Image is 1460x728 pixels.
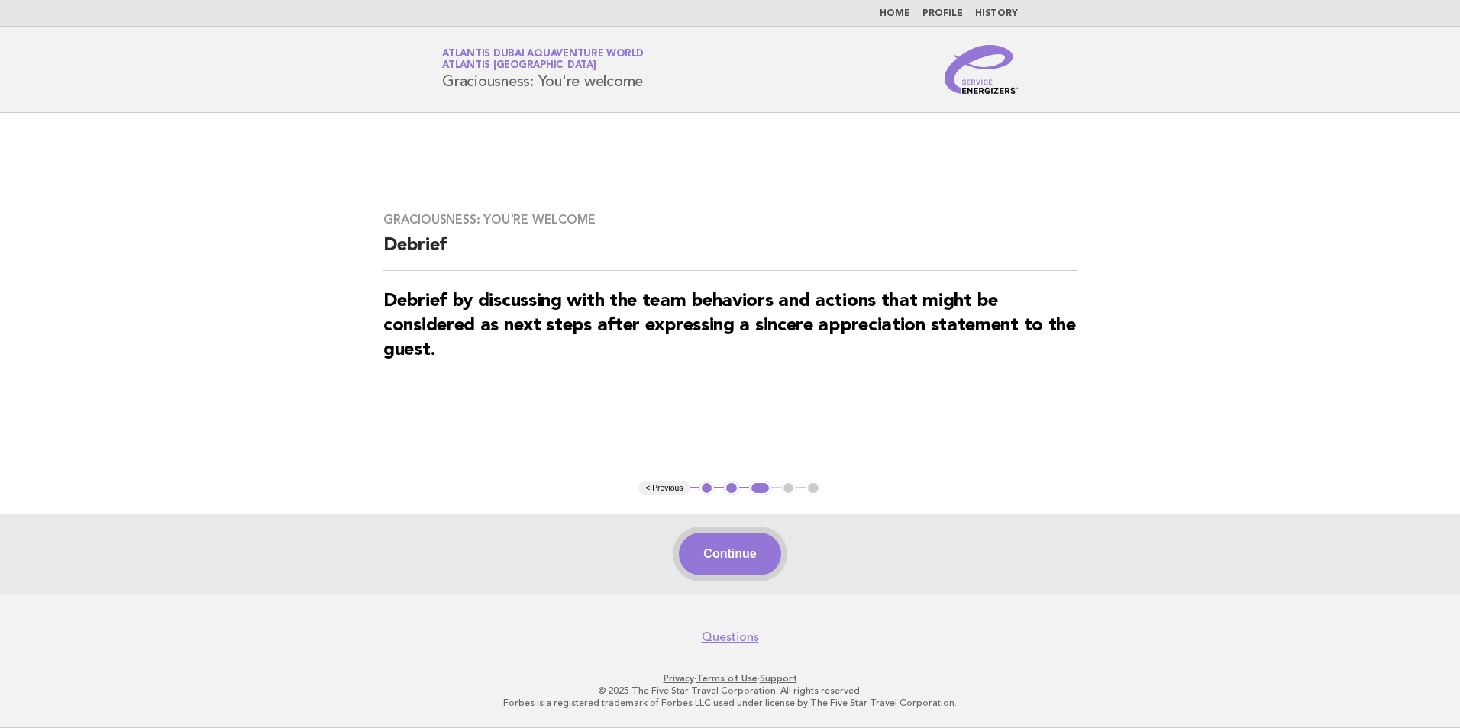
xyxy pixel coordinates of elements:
[383,292,1076,359] strong: Debrief by discussing with the team behaviors and actions that might be considered as next steps ...
[760,673,797,684] a: Support
[679,533,780,575] button: Continue
[696,673,757,684] a: Terms of Use
[383,234,1077,271] h2: Debrief
[975,9,1018,18] a: History
[702,630,759,645] a: Questions
[442,50,644,89] h1: Graciousness: You're welcome
[263,685,1197,697] p: © 2025 The Five Star Travel Corporation. All rights reserved.
[664,673,694,684] a: Privacy
[749,481,771,496] button: 3
[383,212,1077,227] h3: Graciousness: You're welcome
[699,481,715,496] button: 1
[880,9,910,18] a: Home
[639,481,689,496] button: < Previous
[945,45,1018,94] img: Service Energizers
[263,672,1197,685] p: · ·
[263,697,1197,709] p: Forbes is a registered trademark of Forbes LLC used under license by The Five Star Travel Corpora...
[442,61,596,71] span: Atlantis [GEOGRAPHIC_DATA]
[724,481,739,496] button: 2
[922,9,963,18] a: Profile
[442,49,644,70] a: Atlantis Dubai Aquaventure WorldAtlantis [GEOGRAPHIC_DATA]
